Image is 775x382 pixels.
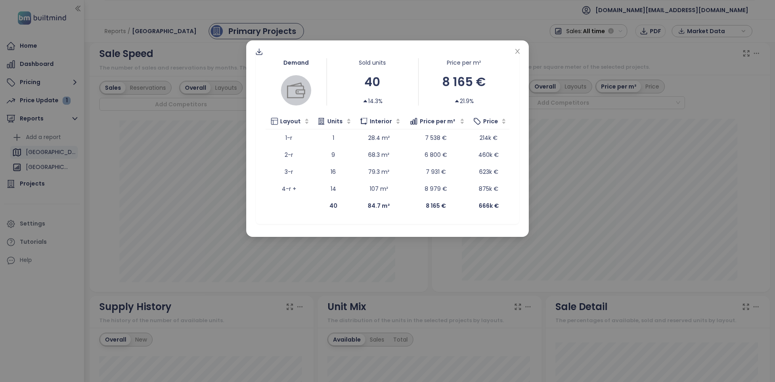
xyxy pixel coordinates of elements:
div: Price per m² [419,58,510,67]
td: 28.4 m² [354,129,404,146]
span: 460k € [478,151,499,159]
span: 7 931 € [426,168,446,176]
span: Units [327,117,343,126]
div: Demand [266,58,327,67]
td: 14 [312,180,354,197]
td: 1-r [266,129,312,146]
span: 6 800 € [425,151,447,159]
span: Price [483,117,498,126]
span: close [514,48,521,55]
span: Interior [370,117,392,126]
td: 2-r [266,146,312,163]
div: 40 [327,72,418,91]
td: 3-r [266,163,312,180]
b: 666k € [479,202,499,210]
span: 875k € [479,185,499,193]
div: 8 165 € [419,72,510,91]
span: caret-up [454,98,460,104]
div: Sold units [327,58,418,67]
span: caret-up [362,98,368,104]
span: 214k € [480,134,498,142]
b: 40 [329,202,337,210]
span: 8 979 € [425,185,447,193]
td: 1 [312,129,354,146]
td: 79.3 m² [354,163,404,180]
td: 68.3 m² [354,146,404,163]
button: Close [513,47,522,56]
b: 8 165 € [426,202,446,210]
div: 21.9% [454,97,474,106]
td: 16 [312,163,354,180]
b: 84.7 m² [368,202,390,210]
td: 9 [312,146,354,163]
span: Price per m² [420,117,455,126]
span: 7 538 € [425,134,447,142]
img: wallet [287,81,305,99]
td: 4-r + [266,180,312,197]
div: 14.3% [362,97,383,106]
span: Layout [280,117,301,126]
span: 623k € [479,168,499,176]
td: 107 m² [354,180,404,197]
